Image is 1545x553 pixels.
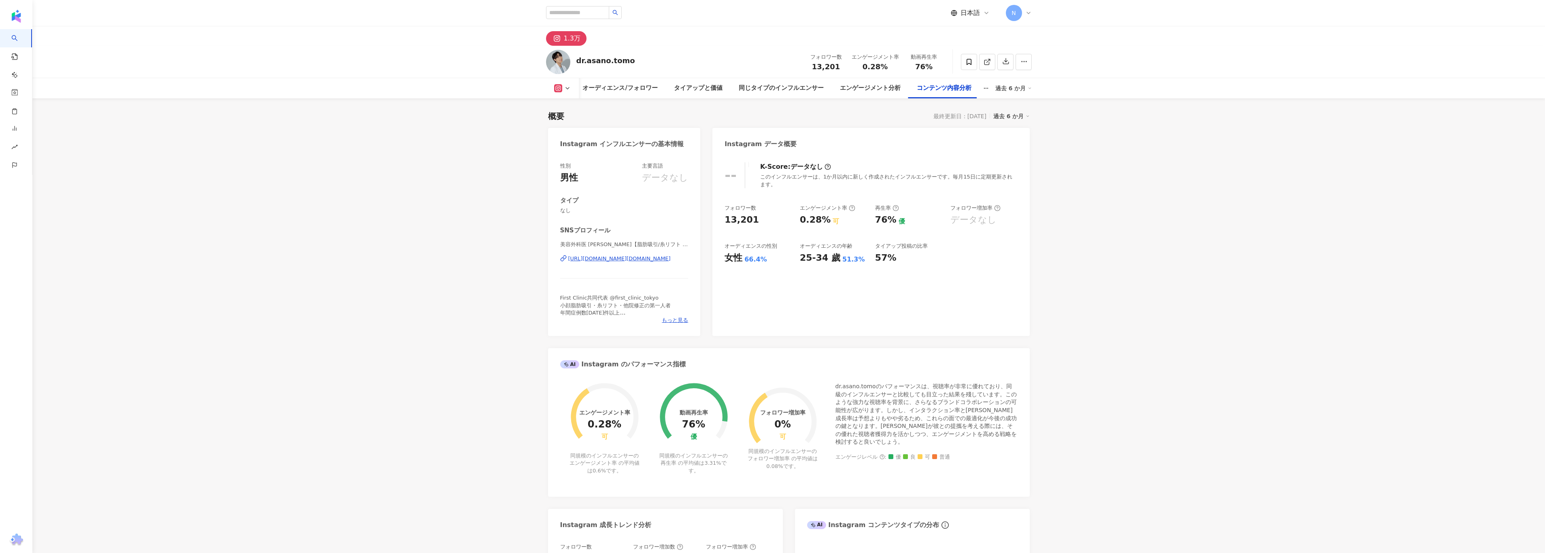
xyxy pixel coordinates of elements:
[875,242,928,250] div: タイアップ投稿の比率
[674,83,723,93] div: タイアップと価値
[842,255,865,264] div: 51.3%
[932,454,950,460] span: 普通
[560,241,689,248] span: 美容外科医 [PERSON_NAME]【脂肪吸引/糸リフト 東京】First Clinic 共同代表 | dr.asano.tomo
[903,454,916,460] span: 良
[800,204,855,212] div: エンゲージメント率
[560,196,578,205] div: タイプ
[774,419,791,430] div: 0%
[852,53,899,61] div: エンゲージメント率
[658,452,729,474] div: 同規模のインフルエンサーの再生率 の平均値は です。
[840,83,901,93] div: エンゲージメント分析
[11,139,18,157] span: rise
[725,204,756,212] div: フォロワー数
[899,217,905,226] div: 優
[918,454,930,460] span: 可
[800,252,840,264] div: 25-34 歲
[691,433,697,441] div: 優
[560,360,686,369] div: Instagram のパフォーマンス指標
[800,214,831,226] div: 0.28%
[800,242,852,250] div: オーディエンスの年齢
[739,83,824,93] div: 同じタイプのインフルエンサー
[835,454,1018,460] div: エンゲージレベル :
[9,534,24,547] img: chrome extension
[766,463,783,469] span: 0.08%
[704,460,721,466] span: 3.31%
[725,242,777,250] div: オーディエンスの性別
[560,207,689,214] span: なし
[546,50,570,74] img: KOL Avatar
[560,295,671,345] span: First Clinic共同代表 @first_clinic_tokyo 小顔脂肪吸引・糸リフト・他院修正の第一人者 年間症例数[DATE]件以上 🇺🇸VASER×🇰🇷LSSAダブル認定医 脂肪...
[560,543,592,551] div: フォロワー数
[791,162,823,171] div: データなし
[875,252,897,264] div: 57%
[760,162,831,171] div: K-Score :
[579,409,630,416] div: エンゲージメント率
[760,409,805,416] div: フォロワー増加率
[940,520,950,530] span: info-circle
[560,172,578,184] div: 男性
[642,172,688,184] div: データなし
[560,140,684,149] div: Instagram インフルエンサーの基本情報
[915,63,933,71] span: 76%
[725,140,797,149] div: Instagram データ概要
[633,543,683,551] div: フォロワー増加数
[917,83,971,93] div: コンテンツ内容分析
[546,31,587,46] button: 1.3万
[662,317,688,324] span: もっと見る
[593,468,606,474] span: 0.6%
[682,419,705,430] div: 76%
[780,433,786,441] div: 可
[961,9,980,17] span: 日本語
[10,10,23,23] img: logo icon
[582,83,657,93] div: オーディエンス/フォロワー
[601,433,608,441] div: 可
[560,162,571,170] div: 性別
[588,419,621,430] div: 0.28%
[642,162,663,170] div: 主要言語
[744,255,767,264] div: 66.4%
[863,63,888,71] span: 0.28%
[950,204,1001,212] div: フォロワー増加率
[11,29,28,117] a: search
[612,10,618,15] span: search
[569,452,640,474] div: 同規模のインフルエンサーのエンゲージメント率 の平均値は です。
[548,111,564,122] div: 概要
[833,217,839,226] div: 可
[747,448,818,470] div: 同規模のインフルエンサーのフォロワー増加率 の平均値は です。
[995,82,1032,95] div: 過去 6 か月
[680,409,708,416] div: 動画再生率
[725,214,759,226] div: 13,201
[807,521,939,530] div: Instagram コンテンツタイプの分布
[993,111,1030,121] div: 過去 6 か月
[560,255,689,262] a: [URL][DOMAIN_NAME][DOMAIN_NAME]
[909,53,939,61] div: 動画再生率
[560,360,580,368] div: AI
[812,62,840,71] span: 13,201
[810,53,842,61] div: フォロワー数
[807,521,827,529] div: AI
[835,383,1018,446] div: dr.asano.tomoのパフォーマンスは、視聴率が非常に優れており、同級のインフルエンサーと比較しても目立った結果を殘しています。このような強力な視聴率を背景に、さらなるブランドコラボレーシ...
[1012,9,1016,17] span: N
[706,543,756,551] div: フォロワー増加率
[760,173,1017,188] div: このインフルエンサーは、1か月以内に新しく作成されたインフルエンサーです。毎月15日に定期更新されます。
[933,113,986,119] div: 最終更新日：[DATE]
[875,214,897,226] div: 76%
[560,226,610,235] div: SNSプロフィール
[568,255,671,262] div: [URL][DOMAIN_NAME][DOMAIN_NAME]
[888,454,901,460] span: 優
[725,167,737,183] div: --
[560,521,652,530] div: Instagram 成長トレンド分析
[725,252,742,264] div: 女性
[564,33,580,44] div: 1.3万
[576,55,635,66] div: dr.asano.tomo
[875,204,899,212] div: 再生率
[950,214,997,226] div: データなし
